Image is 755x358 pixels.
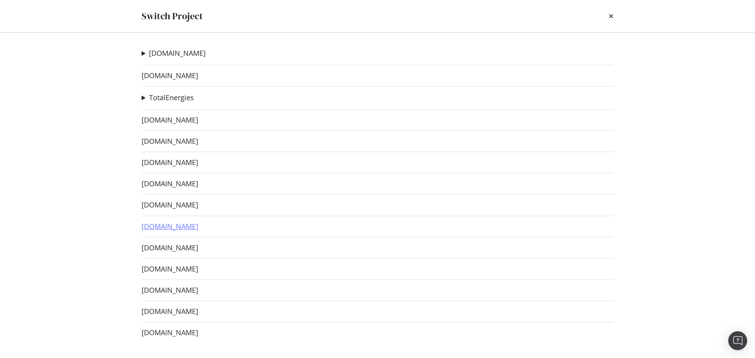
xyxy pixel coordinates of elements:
[142,265,198,273] a: [DOMAIN_NAME]
[149,94,194,102] a: TotalEnergies
[142,116,198,124] a: [DOMAIN_NAME]
[728,331,747,350] div: Open Intercom Messenger
[142,93,194,103] summary: TotalEnergies
[142,222,198,231] a: [DOMAIN_NAME]
[142,180,198,188] a: [DOMAIN_NAME]
[142,72,198,80] a: [DOMAIN_NAME]
[142,201,198,209] a: [DOMAIN_NAME]
[142,244,198,252] a: [DOMAIN_NAME]
[142,158,198,167] a: [DOMAIN_NAME]
[609,9,613,23] div: times
[142,48,206,59] summary: [DOMAIN_NAME]
[149,49,206,57] a: [DOMAIN_NAME]
[142,9,203,23] div: Switch Project
[142,329,198,337] a: [DOMAIN_NAME]
[142,307,198,316] a: [DOMAIN_NAME]
[142,286,198,294] a: [DOMAIN_NAME]
[142,137,198,145] a: [DOMAIN_NAME]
